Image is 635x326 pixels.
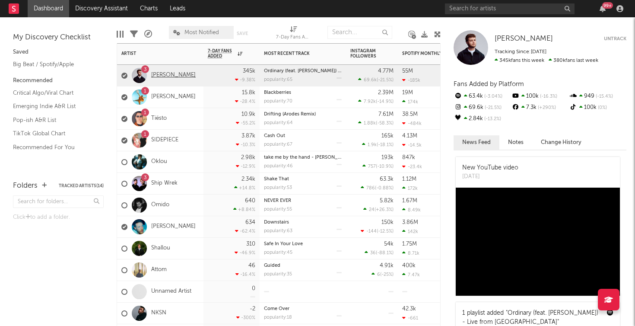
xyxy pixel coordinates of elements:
div: 1.75M [402,241,417,247]
div: Recommended [13,76,104,86]
div: Shake That [264,177,342,182]
div: ( ) [363,207,394,212]
div: 7.3k [511,102,568,113]
div: popularity: 35 [264,272,292,277]
div: -185k [402,77,420,83]
div: take me by the hand - Aaron Hibell remix [264,155,342,160]
a: Drifting (Arodes Remix) [264,112,316,117]
div: 2.84k [454,113,511,125]
div: 63.4k [454,91,511,102]
span: -21.5 % [378,78,392,83]
a: take me by the hand - [PERSON_NAME] remix [264,155,366,160]
div: New YouTube video [462,163,518,173]
a: Recommended For You [13,143,95,152]
div: Come Over [264,307,342,311]
div: 345k [243,68,255,74]
div: ( ) [358,120,394,126]
div: -300 % [236,315,255,320]
a: "Ordinary (feat. [PERSON_NAME]) - Live from [GEOGRAPHIC_DATA]" [462,310,598,325]
div: 847k [402,155,415,160]
span: +290 % [537,105,556,110]
a: [PERSON_NAME] [151,223,196,230]
div: Most Recent Track [264,51,329,56]
div: Cash Out [264,134,342,138]
div: popularity: 64 [264,121,293,125]
span: 0 % [597,105,607,110]
div: -484k [402,121,422,126]
div: 15.8k [242,90,255,96]
a: Safe In Your Love [264,242,303,246]
div: Spotify Monthly Listeners [402,51,467,56]
div: 99 + [602,2,613,9]
span: -25 % [381,272,392,277]
a: [PERSON_NAME] [495,35,553,43]
div: -55.2 % [236,120,255,126]
div: Safe In Your Love [264,242,342,246]
a: Critical Algo/Viral Chart [13,88,95,98]
div: Drifting (Arodes Remix) [264,112,342,117]
div: 63.3k [380,176,394,182]
div: ( ) [358,77,394,83]
a: [PERSON_NAME] [151,72,196,79]
a: [PERSON_NAME] [151,93,196,101]
a: NKSN [151,310,166,317]
div: popularity: 53 [264,185,292,190]
a: Omido [151,201,169,209]
div: 54k [384,241,394,247]
div: ( ) [365,250,394,256]
div: 1.67M [402,198,417,204]
a: Emerging Indie A&R List [13,102,95,111]
button: Filter by 7-Day Fans Added [247,49,255,58]
div: -23.4k [402,164,422,169]
div: 3.87k [241,133,255,139]
div: 38.5M [402,112,418,117]
div: 193k [381,155,394,160]
div: -28.4 % [235,99,255,104]
span: -10.9 % [377,164,392,169]
a: Ordinary (feat. [PERSON_NAME]) - Live from [GEOGRAPHIC_DATA] [264,69,413,74]
div: popularity: 67 [264,142,292,147]
input: Search for artists [445,3,575,14]
div: Artist [121,51,186,56]
div: 5.82k [380,198,394,204]
span: Fans Added by Platform [454,81,524,87]
span: 7-Day Fans Added [208,48,235,59]
a: Shallou [151,245,170,252]
span: -14.9 % [377,99,392,104]
div: 4.77M [378,68,394,74]
div: NEVER EVER [264,198,342,203]
div: ( ) [362,163,394,169]
span: +26.3 % [376,208,392,212]
div: 55M [402,68,413,74]
span: -88.1 % [377,251,392,256]
div: 7-Day Fans Added (7-Day Fans Added) [276,22,311,47]
div: -2 [250,306,255,312]
div: +14.8 % [234,185,255,191]
div: 8.49k [402,207,421,213]
div: popularity: 46 [264,164,293,169]
div: 0 [252,286,255,291]
a: Guided [264,263,280,268]
div: popularity: 18 [264,315,292,320]
button: Change History [532,135,590,150]
span: -16.3 % [539,94,557,99]
span: 36 [370,251,376,256]
div: 100k [511,91,568,102]
span: -12.5 % [378,229,392,234]
div: 640 [245,198,255,204]
a: Attom [151,266,167,274]
div: popularity: 63 [264,229,292,233]
div: -62.4 % [235,228,255,234]
div: popularity: 65 [264,77,292,82]
span: -144 [366,229,377,234]
a: Come Over [264,307,289,311]
div: -661 [402,315,418,321]
a: Shake That [264,177,289,182]
div: Downstairs [264,220,342,225]
button: Filter by Artist [190,49,199,58]
div: Edit Columns [117,22,124,47]
div: 2.39M [378,90,394,96]
a: Cash Out [264,134,285,138]
div: Saved [13,47,104,58]
div: 19M [402,90,413,96]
